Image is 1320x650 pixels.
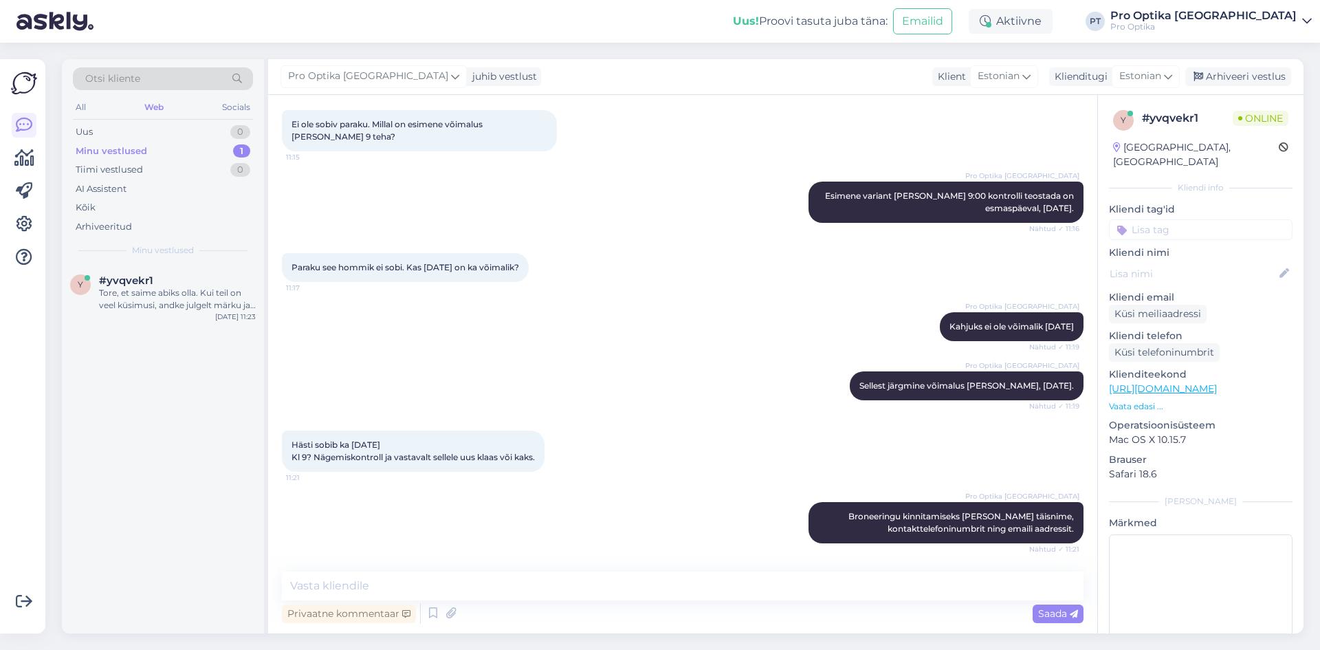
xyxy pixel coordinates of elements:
div: Arhiveeri vestlus [1185,67,1291,86]
div: Küsi meiliaadressi [1109,305,1207,323]
p: Operatsioonisüsteem [1109,418,1292,433]
div: Tiimi vestlused [76,163,143,177]
span: #yvqvekr1 [99,274,153,287]
b: Uus! [733,14,759,28]
span: Paraku see hommik ei sobi. Kas [DATE] on ka võimalik? [291,262,519,272]
span: y [78,279,83,290]
span: Online [1233,111,1288,126]
span: 11:15 [286,152,338,162]
div: Uus [76,125,93,139]
div: 0 [230,125,250,139]
div: juhib vestlust [467,69,537,84]
span: Ei ole sobiv paraku. Millal on esimene võimalus [PERSON_NAME] 9 teha? [291,119,485,142]
p: Brauser [1109,453,1292,467]
span: Nähtud ✓ 11:19 [1028,342,1079,352]
div: Kliendi info [1109,182,1292,194]
p: Vaata edasi ... [1109,400,1292,413]
span: Hästi sobib ka [DATE] Kl 9? Nägemiskontroll ja vastavalt sellele uus klaas või kaks. [291,440,535,462]
span: Otsi kliente [85,72,140,86]
div: Tore, et saime abiks olla. Kui teil on veel küsimusi, andke julgelt märku ja aitame hea meelega. [99,287,256,312]
p: Mac OS X 10.15.7 [1109,433,1292,447]
span: Pro Optika [GEOGRAPHIC_DATA] [965,301,1079,312]
div: Proovi tasuta juba täna: [733,13,888,30]
button: Emailid [893,8,952,34]
span: Pro Optika [GEOGRAPHIC_DATA] [965,491,1079,501]
div: # yvqvekr1 [1142,110,1233,127]
p: Kliendi nimi [1109,246,1292,260]
span: Pro Optika [GEOGRAPHIC_DATA] [965,360,1079,371]
span: Estonian [978,69,1020,84]
span: Broneeringu kinnitamiseks [PERSON_NAME] täisnime, kontakttelefoninumbrit ning emaili aadressit. [848,511,1076,534]
input: Lisa nimi [1110,266,1277,281]
div: [GEOGRAPHIC_DATA], [GEOGRAPHIC_DATA] [1113,140,1279,169]
p: Safari 18.6 [1109,467,1292,481]
div: Kõik [76,201,96,215]
p: Märkmed [1109,516,1292,530]
div: 1 [233,144,250,158]
span: y [1121,115,1126,125]
span: Nähtud ✓ 11:16 [1028,224,1079,234]
span: Sellest järgmine võimalus [PERSON_NAME], [DATE]. [859,380,1074,391]
span: Nähtud ✓ 11:21 [1028,544,1079,554]
div: Küsi telefoninumbrit [1109,343,1220,362]
span: Minu vestlused [132,244,194,257]
span: Kahjuks ei ole võimalik [DATE] [949,321,1074,332]
div: All [73,98,89,116]
p: Klienditeekond [1109,367,1292,382]
div: PT [1086,12,1105,31]
span: Pro Optika [GEOGRAPHIC_DATA] [288,69,448,84]
p: Kliendi telefon [1109,329,1292,343]
span: 11:17 [286,283,338,293]
div: Web [142,98,166,116]
div: Pro Optika [GEOGRAPHIC_DATA] [1110,10,1297,21]
span: 11:21 [286,473,338,483]
p: Kliendi email [1109,290,1292,305]
p: Kliendi tag'id [1109,202,1292,217]
input: Lisa tag [1109,219,1292,240]
div: Aktiivne [969,9,1053,34]
div: [PERSON_NAME] [1109,495,1292,508]
div: AI Assistent [76,182,126,196]
div: Minu vestlused [76,144,147,158]
a: [URL][DOMAIN_NAME] [1109,382,1217,395]
div: [DATE] 11:23 [215,312,256,322]
span: Pro Optika [GEOGRAPHIC_DATA] [965,171,1079,181]
span: Saada [1038,607,1078,620]
span: Nähtud ✓ 11:19 [1028,401,1079,411]
img: Askly Logo [11,70,37,96]
div: Klient [932,69,966,84]
div: 0 [230,163,250,177]
div: Socials [219,98,253,116]
span: Esimene variant [PERSON_NAME] 9:00 kontrolli teostada on esmaspäeval, [DATE]. [825,191,1076,213]
div: Privaatne kommentaar [282,605,416,623]
a: Pro Optika [GEOGRAPHIC_DATA]Pro Optika [1110,10,1312,32]
div: Pro Optika [1110,21,1297,32]
div: Klienditugi [1049,69,1108,84]
span: Estonian [1119,69,1161,84]
div: Arhiveeritud [76,220,132,234]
